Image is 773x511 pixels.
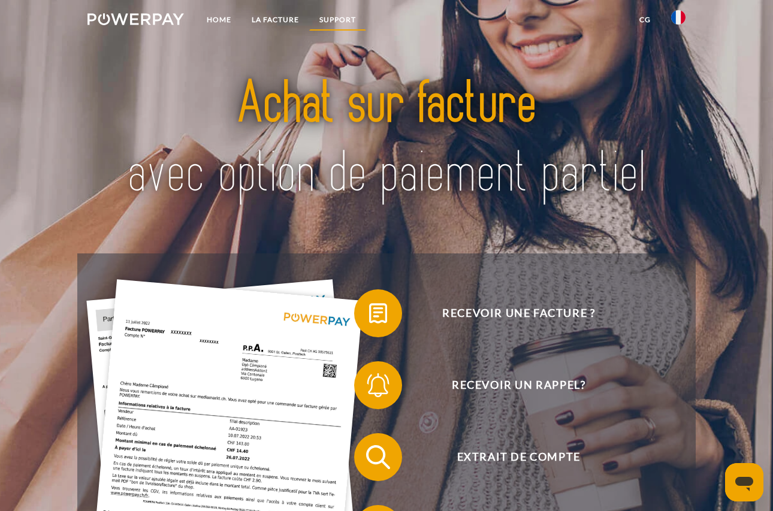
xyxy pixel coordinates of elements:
button: Recevoir un rappel? [354,361,666,409]
a: LA FACTURE [241,9,309,31]
img: qb_search.svg [363,442,393,472]
button: Recevoir une facture ? [354,289,666,337]
img: logo-powerpay-white.svg [87,13,184,25]
button: Extrait de compte [354,433,666,481]
img: qb_bell.svg [363,370,393,400]
span: Recevoir une facture ? [372,289,666,337]
a: CG [629,9,661,31]
a: Support [309,9,366,31]
img: fr [671,10,686,25]
a: Home [197,9,241,31]
img: qb_bill.svg [363,298,393,328]
span: Recevoir un rappel? [372,361,666,409]
iframe: Bouton de lancement de la fenêtre de messagerie [725,463,763,501]
img: title-powerpay_fr.svg [117,51,656,226]
span: Extrait de compte [372,433,666,481]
